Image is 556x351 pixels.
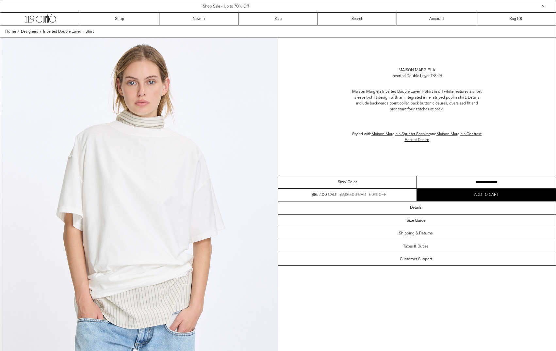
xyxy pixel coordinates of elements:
a: Maison Margiela Contrast Pocket Denim [405,132,482,143]
a: Home [5,29,16,35]
a: Maison Margiela [399,67,435,73]
a: Maison Margiela Sprinter Sneaker [371,132,430,137]
button: Add to cart [417,189,556,201]
h3: Details [410,205,422,210]
a: Shop Sale - Up to 70% Off [203,4,249,9]
a: Designers [21,29,38,35]
span: / [18,29,19,35]
a: New In [159,13,239,25]
a: Bag () [476,13,556,25]
span: Designers [21,29,38,34]
a: Sale [238,13,318,25]
span: / Color [345,179,357,185]
span: / [40,29,41,35]
p: Maison Margiela Inverted Double Layer T-Shirt in off white features a short sleeve t-shirt design... [352,86,482,116]
div: $852.00 CAD [312,192,336,198]
span: Inverted Double Layer T-Shirt [43,29,94,34]
span: Styled with and [352,132,482,143]
a: Shop [80,13,159,25]
h3: Shipping & Returns [399,231,433,236]
h3: Taxes & Duties [403,244,429,249]
a: Search [318,13,397,25]
div: $2,130.00 CAD [339,192,366,198]
div: 60% OFF [369,192,386,198]
span: Home [5,29,16,34]
span: ) [518,16,522,22]
h3: Size Guide [407,218,425,223]
a: Inverted Double Layer T-Shirt [43,29,94,35]
span: Size [338,179,345,185]
div: Inverted Double Layer T-Shirt [392,73,442,79]
a: Account [397,13,476,25]
h3: Customer Support [400,257,432,262]
span: Add to cart [474,192,499,198]
span: 0 [518,16,521,22]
